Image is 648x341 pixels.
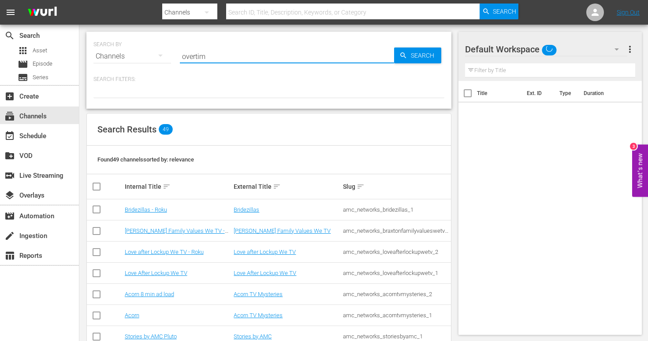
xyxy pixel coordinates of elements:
th: Type [554,81,578,106]
span: Asset [18,45,28,56]
div: External Title [234,181,340,192]
span: VOD [4,150,15,161]
span: Asset [33,46,47,55]
a: Love After Lockup We TV [125,270,187,276]
a: [PERSON_NAME] Family Values We TV - Roku [125,227,228,241]
div: amc_networks_acorntvmysteries_1 [343,312,450,319]
span: sort [357,183,365,191]
div: amc_networks_acorntvmysteries_2 [343,291,450,297]
button: Open Feedback Widget [632,144,648,197]
a: Love after Lockup We TV - Roku [125,249,204,255]
div: Default Workspace [465,37,628,62]
span: Automation [4,211,15,221]
a: [PERSON_NAME] Family Values We TV [234,227,331,234]
div: amc_networks_loveafterlockupwetv_2 [343,249,450,255]
th: Ext. ID [521,81,554,106]
span: Found 49 channels sorted by: relevance [97,156,194,163]
span: Series [18,72,28,83]
a: Stories by AMC Pluto [125,333,177,340]
div: amc_networks_storiesbyamc_1 [343,333,450,340]
th: Duration [578,81,631,106]
span: Search Results [97,124,156,135]
button: more_vert [625,39,635,60]
span: Episode [18,59,28,70]
span: Overlays [4,190,15,201]
a: Love After Lockup We TV [234,270,296,276]
span: Live Streaming [4,170,15,181]
span: sort [163,183,171,191]
button: Search [480,4,518,19]
a: Sign Out [617,9,640,16]
span: Episode [33,59,52,68]
div: Channels [93,44,171,69]
th: Title [477,81,521,106]
div: amc_networks_bridezillas_1 [343,206,450,213]
span: Ingestion [4,231,15,241]
button: Search [394,48,441,63]
span: Search [407,48,441,63]
a: Bridezillas - Roku [125,206,167,213]
span: Schedule [4,131,15,141]
a: Acorn 8 min ad load [125,291,174,297]
span: 49 [159,124,173,135]
span: Search [493,4,516,19]
a: Acorn TV Mysteries [234,291,283,297]
div: Internal Title [125,181,231,192]
a: Acorn [125,312,139,319]
span: menu [5,7,16,18]
span: Series [33,73,48,82]
span: Channels [4,111,15,121]
div: amc_networks_loveafterlockupwetv_1 [343,270,450,276]
div: 3 [630,143,637,150]
img: ans4CAIJ8jUAAAAAAAAAAAAAAAAAAAAAAAAgQb4GAAAAAAAAAAAAAAAAAAAAAAAAJMjXAAAAAAAAAAAAAAAAAAAAAAAAgAT5G... [21,2,63,23]
a: Acorn TV Mysteries [234,312,283,319]
span: Reports [4,250,15,261]
span: more_vert [625,44,635,55]
div: amc_networks_braxtonfamilyvalueswetv_1 [343,227,450,234]
span: Search [4,30,15,41]
p: Search Filters: [93,76,444,83]
div: Slug [343,181,450,192]
a: Love after Lockup We TV [234,249,296,255]
span: Create [4,91,15,102]
a: Bridezillas [234,206,259,213]
span: sort [273,183,281,191]
a: Stories by AMC [234,333,272,340]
